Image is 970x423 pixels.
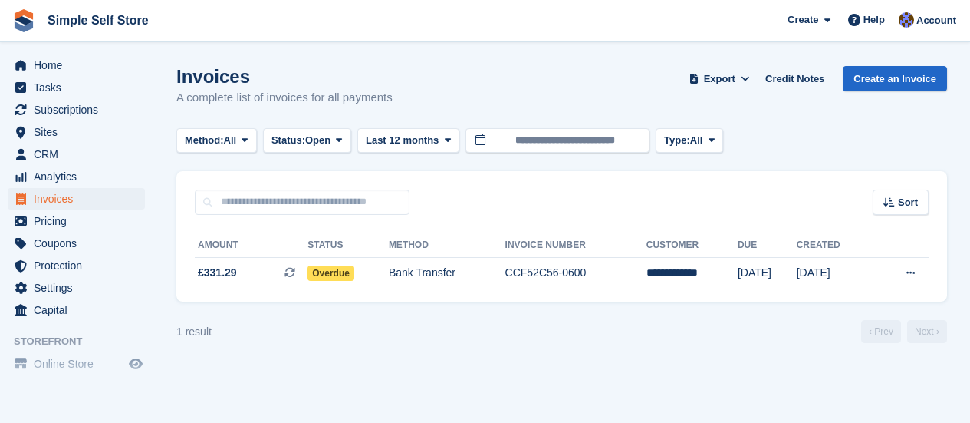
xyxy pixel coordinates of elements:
th: Due [738,233,797,258]
a: menu [8,188,145,210]
span: CRM [34,144,126,165]
button: Export [686,66,753,91]
span: Home [34,55,126,76]
td: Bank Transfer [389,257,505,289]
td: [DATE] [797,257,873,289]
th: Amount [195,233,307,258]
th: Method [389,233,505,258]
span: Create [788,12,818,28]
a: menu [8,99,145,121]
button: Method: All [176,128,257,154]
span: Last 12 months [366,133,439,148]
a: menu [8,277,145,299]
span: Overdue [307,266,354,281]
th: Invoice Number [505,233,646,258]
th: Customer [646,233,738,258]
span: Method: [185,133,224,148]
span: Type: [664,133,690,148]
span: Storefront [14,334,153,349]
a: menu [8,353,145,375]
span: Sort [898,195,918,210]
span: Status: [271,133,305,148]
button: Status: Open [263,128,351,154]
span: Tasks [34,77,126,98]
a: menu [8,166,145,187]
span: Open [305,133,330,148]
button: Last 12 months [357,128,459,154]
a: menu [8,144,145,165]
span: Help [863,12,885,28]
span: Account [916,13,956,28]
button: Type: All [656,128,723,154]
span: All [690,133,703,148]
span: Online Store [34,353,126,375]
a: menu [8,299,145,321]
a: menu [8,255,145,276]
span: Coupons [34,233,126,254]
p: A complete list of invoices for all payments [176,89,393,107]
nav: Page [858,320,950,343]
h1: Invoices [176,66,393,87]
a: menu [8,55,145,76]
th: Status [307,233,389,258]
a: menu [8,77,145,98]
span: Analytics [34,166,126,187]
span: Capital [34,299,126,321]
img: Sharon Hughes [899,12,914,28]
span: Subscriptions [34,99,126,121]
a: Simple Self Store [41,8,155,33]
span: £331.29 [198,265,237,281]
span: Sites [34,121,126,143]
a: Create an Invoice [843,66,947,91]
span: Invoices [34,188,126,210]
td: [DATE] [738,257,797,289]
a: Preview store [127,355,145,373]
a: Credit Notes [759,66,830,91]
a: menu [8,121,145,143]
span: Export [704,71,735,87]
a: Previous [861,320,901,343]
a: menu [8,210,145,232]
span: All [224,133,237,148]
span: Protection [34,255,126,276]
span: Pricing [34,210,126,232]
img: stora-icon-8386f47178a22dfd0bd8f6a31ec36ba5ce8667c1dd55bd0f319d3a0aa187defe.svg [12,9,35,32]
td: CCF52C56-0600 [505,257,646,289]
div: 1 result [176,324,212,340]
th: Created [797,233,873,258]
a: menu [8,233,145,254]
span: Settings [34,277,126,299]
a: Next [907,320,947,343]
